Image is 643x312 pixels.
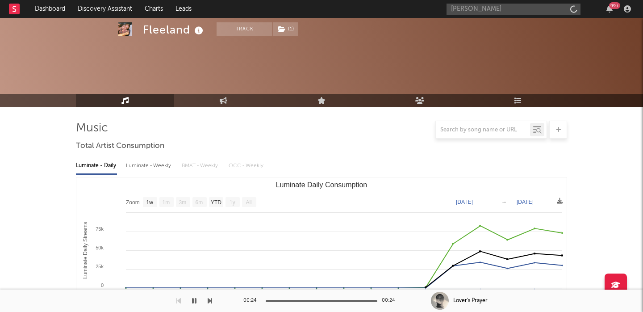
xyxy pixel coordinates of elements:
button: Track [217,22,272,36]
input: Search for artists [447,4,580,15]
text: [DATE] [456,199,473,205]
span: Total Artist Consumption [76,141,164,152]
text: 1m [163,199,170,206]
text: YTD [211,199,221,206]
div: Luminate - Weekly [126,158,173,173]
text: Zoom [126,199,140,206]
div: 99 + [609,2,620,9]
div: 00:24 [243,295,261,306]
text: 25k [96,264,104,269]
div: Luminate - Daily [76,158,117,173]
text: All [246,199,251,206]
span: ( 1 ) [272,22,299,36]
text: 3m [179,199,187,206]
input: Search by song name or URL [436,126,530,134]
text: Luminate Daily Consumption [276,181,367,189]
text: 0 [101,282,104,288]
text: 75k [96,226,104,232]
div: Lover's Prayer [453,297,488,305]
text: 6m [196,199,203,206]
text: 50k [96,245,104,250]
button: 99+ [606,5,613,13]
button: (1) [273,22,298,36]
text: Luminate Daily Streams [82,222,88,278]
div: 00:24 [382,295,400,306]
text: → [501,199,507,205]
div: Fleeland [143,22,205,37]
text: [DATE] [517,199,534,205]
text: 1w [146,199,154,206]
text: 1y [230,199,235,206]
